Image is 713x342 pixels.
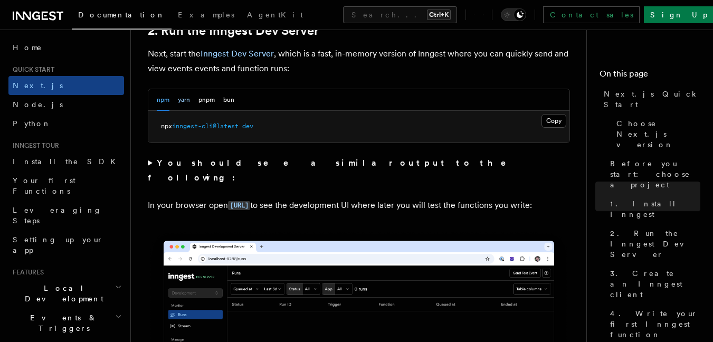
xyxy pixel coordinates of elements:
a: [URL] [228,200,250,210]
span: npx [161,122,172,130]
span: Leveraging Steps [13,206,102,225]
span: inngest-cli@latest [172,122,239,130]
span: Python [13,119,51,128]
span: Examples [178,11,234,19]
button: Events & Triggers [8,308,124,338]
span: Next.js [13,81,63,90]
span: 4. Write your first Inngest function [610,308,700,340]
span: Features [8,268,44,277]
p: Next, start the , which is a fast, in-memory version of Inngest where you can quickly send and vi... [148,46,570,76]
a: Python [8,114,124,133]
span: 1. Install Inngest [610,198,700,220]
a: 3. Create an Inngest client [606,264,700,304]
span: Events & Triggers [8,312,115,334]
span: Choose Next.js version [616,118,700,150]
a: Examples [172,3,241,28]
span: Before you start: choose a project [610,158,700,190]
button: Copy [541,114,566,128]
a: Setting up your app [8,230,124,260]
a: AgentKit [241,3,309,28]
a: Before you start: choose a project [606,154,700,194]
a: Next.js [8,76,124,95]
span: Install the SDK [13,157,122,166]
span: 3. Create an Inngest client [610,268,700,300]
a: Install the SDK [8,152,124,171]
button: Local Development [8,279,124,308]
button: Toggle dark mode [501,8,526,21]
code: [URL] [228,201,250,210]
a: Your first Functions [8,171,124,201]
span: Next.js Quick Start [604,89,700,110]
h4: On this page [600,68,700,84]
a: Leveraging Steps [8,201,124,230]
span: Local Development [8,283,115,304]
a: Choose Next.js version [612,114,700,154]
a: Contact sales [543,6,640,23]
strong: You should see a similar output to the following: [148,158,521,183]
a: Node.js [8,95,124,114]
button: npm [157,89,169,111]
a: 2. Run the Inngest Dev Server [606,224,700,264]
button: yarn [178,89,190,111]
kbd: Ctrl+K [427,9,451,20]
a: 2. Run the Inngest Dev Server [148,23,319,38]
a: Next.js Quick Start [600,84,700,114]
span: Node.js [13,100,63,109]
span: dev [242,122,253,130]
summary: You should see a similar output to the following: [148,156,570,185]
span: Home [13,42,42,53]
a: Documentation [72,3,172,30]
span: Your first Functions [13,176,75,195]
p: In your browser open to see the development UI where later you will test the functions you write: [148,198,570,213]
span: Documentation [78,11,165,19]
a: Inngest Dev Server [201,49,274,59]
a: Home [8,38,124,57]
a: 1. Install Inngest [606,194,700,224]
span: Inngest tour [8,141,59,150]
button: Search...Ctrl+K [343,6,457,23]
span: Quick start [8,65,54,74]
span: 2. Run the Inngest Dev Server [610,228,700,260]
button: pnpm [198,89,215,111]
button: bun [223,89,234,111]
span: AgentKit [247,11,303,19]
span: Setting up your app [13,235,103,254]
